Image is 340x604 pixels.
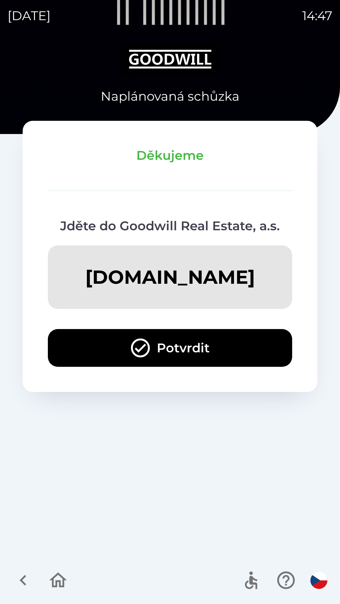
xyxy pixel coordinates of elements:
[8,6,51,25] p: [DATE]
[48,329,292,367] button: Potvrdit
[101,87,240,106] p: Naplánovaná schůzka
[48,216,292,235] p: Jděte do Goodwill Real Estate, a.s.
[85,266,255,289] p: [DOMAIN_NAME]
[48,146,292,165] p: Děkujeme
[302,6,332,25] p: 14:47
[310,572,327,589] img: cs flag
[23,44,317,74] img: Logo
